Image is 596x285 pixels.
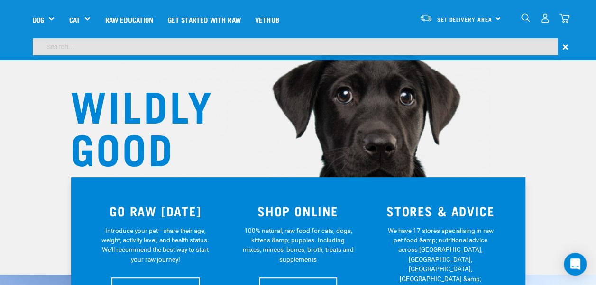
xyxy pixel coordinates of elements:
[71,83,260,211] h1: WILDLY GOOD NUTRITION
[33,38,558,55] input: Search...
[564,253,587,276] div: Open Intercom Messenger
[242,226,354,265] p: 100% natural, raw food for cats, dogs, kittens &amp; puppies. Including mixes, minces, bones, bro...
[375,204,506,218] h3: STORES & ADVICE
[559,13,569,23] img: home-icon@2x.png
[437,18,492,21] span: Set Delivery Area
[232,204,364,218] h3: SHOP ONLINE
[420,14,432,22] img: van-moving.png
[100,226,211,265] p: Introduce your pet—share their age, weight, activity level, and health status. We'll recommend th...
[69,14,80,25] a: Cat
[33,14,44,25] a: Dog
[540,13,550,23] img: user.png
[161,0,248,38] a: Get started with Raw
[562,38,568,55] span: ×
[248,0,286,38] a: Vethub
[90,204,221,218] h3: GO RAW [DATE]
[98,0,160,38] a: Raw Education
[521,13,530,22] img: home-icon-1@2x.png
